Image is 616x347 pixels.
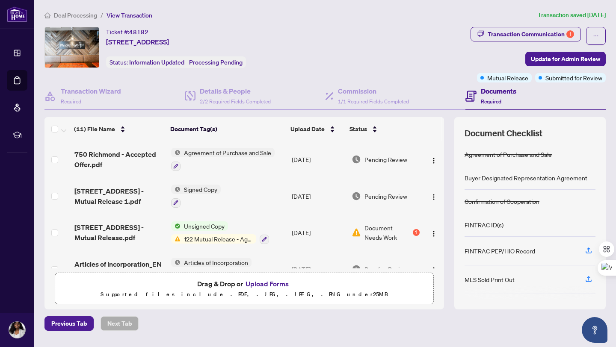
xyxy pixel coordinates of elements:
[54,12,97,19] span: Deal Processing
[44,12,50,18] span: home
[488,27,574,41] div: Transaction Communication
[471,27,581,41] button: Transaction Communication1
[171,258,181,267] img: Status Icon
[101,316,139,331] button: Next Tab
[481,98,501,105] span: Required
[74,124,115,134] span: (11) File Name
[288,251,348,288] td: [DATE]
[290,124,325,134] span: Upload Date
[171,185,221,208] button: Status IconSigned Copy
[413,229,420,236] div: 1
[181,234,256,244] span: 122 Mutual Release - Agreement of Purchase and Sale
[200,98,271,105] span: 2/2 Required Fields Completed
[465,173,587,182] div: Buyer Designated Representation Agreement
[243,278,291,289] button: Upload Forms
[171,234,181,244] img: Status Icon
[531,52,600,66] span: Update for Admin Review
[171,148,181,157] img: Status Icon
[171,148,275,171] button: Status IconAgreement of Purchase and Sale
[430,267,437,273] img: Logo
[181,148,275,157] span: Agreement of Purchase and Sale
[430,157,437,164] img: Logo
[430,194,437,200] img: Logo
[465,197,539,206] div: Confirmation of Cooperation
[9,322,25,338] img: Profile Icon
[181,258,252,267] span: Articles of Incorporation
[171,185,181,194] img: Status Icon
[538,10,606,20] article: Transaction saved [DATE]
[545,73,602,82] span: Submitted for Review
[582,317,607,343] button: Open asap
[288,215,348,251] td: [DATE]
[74,186,164,206] span: [STREET_ADDRESS] - Mutual Release 1.pdf
[349,124,367,134] span: Status
[106,56,246,68] div: Status:
[288,178,348,215] td: [DATE]
[171,258,260,281] button: Status IconArticles of Incorporation
[171,221,269,244] button: Status IconUnsigned CopyStatus Icon122 Mutual Release - Agreement of Purchase and Sale
[593,33,599,39] span: ellipsis
[465,150,552,159] div: Agreement of Purchase and Sale
[74,259,164,279] span: Articles of Incorporation_EN 1.pdf
[465,220,503,229] div: FINTRAC ID(s)
[566,30,574,38] div: 1
[364,155,407,164] span: Pending Review
[74,222,164,243] span: [STREET_ADDRESS] - Mutual Release.pdf
[427,189,441,203] button: Logo
[74,149,164,170] span: 750 Richmond - Accepted Offer.pdf
[346,117,421,141] th: Status
[106,27,148,37] div: Ticket #:
[430,230,437,237] img: Logo
[465,127,542,139] span: Document Checklist
[364,265,407,274] span: Pending Review
[107,12,152,19] span: View Transaction
[60,289,428,300] p: Supported files include .PDF, .JPG, .JPEG, .PNG under 25 MB
[51,317,87,330] span: Previous Tab
[465,275,515,284] div: MLS Sold Print Out
[45,27,99,68] img: IMG-X12027005_1.jpg
[427,226,441,239] button: Logo
[129,59,243,66] span: Information Updated - Processing Pending
[171,221,181,231] img: Status Icon
[427,153,441,166] button: Logo
[181,185,221,194] span: Signed Copy
[352,228,361,237] img: Document Status
[487,73,528,82] span: Mutual Release
[106,37,169,47] span: [STREET_ADDRESS]
[465,246,535,256] div: FINTRAC PEP/HIO Record
[181,221,228,231] span: Unsigned Copy
[167,117,287,141] th: Document Tag(s)
[288,141,348,178] td: [DATE]
[352,191,361,201] img: Document Status
[197,278,291,289] span: Drag & Drop or
[364,191,407,201] span: Pending Review
[200,86,271,96] h4: Details & People
[338,98,409,105] span: 1/1 Required Fields Completed
[427,262,441,276] button: Logo
[129,28,148,36] span: 48182
[71,117,167,141] th: (11) File Name
[7,6,27,22] img: logo
[525,52,606,66] button: Update for Admin Review
[61,98,81,105] span: Required
[352,265,361,274] img: Document Status
[61,86,121,96] h4: Transaction Wizard
[338,86,409,96] h4: Commission
[287,117,346,141] th: Upload Date
[481,86,516,96] h4: Documents
[352,155,361,164] img: Document Status
[364,223,411,242] span: Document Needs Work
[55,273,433,305] span: Drag & Drop orUpload FormsSupported files include .PDF, .JPG, .JPEG, .PNG under25MB
[101,10,103,20] li: /
[44,316,94,331] button: Previous Tab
